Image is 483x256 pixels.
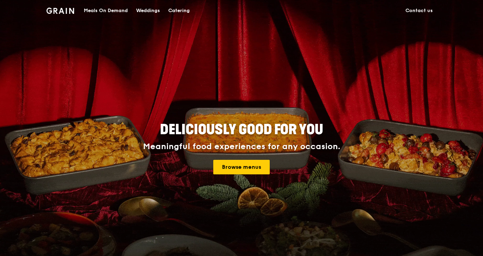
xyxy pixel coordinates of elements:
[160,121,323,138] span: Deliciously good for you
[84,0,128,21] div: Meals On Demand
[213,160,270,174] a: Browse menus
[117,142,366,152] div: Meaningful food experiences for any occasion.
[136,0,160,21] div: Weddings
[132,0,164,21] a: Weddings
[164,0,194,21] a: Catering
[46,8,74,14] img: Grain
[401,0,437,21] a: Contact us
[168,0,190,21] div: Catering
